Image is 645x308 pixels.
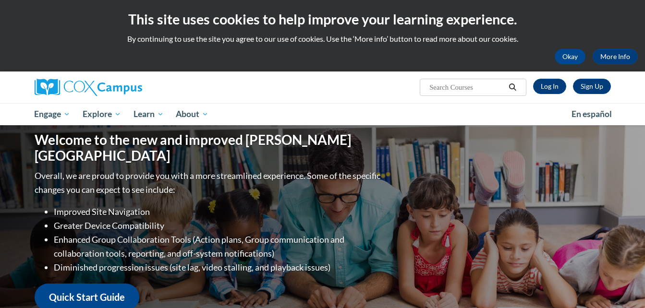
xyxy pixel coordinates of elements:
a: Cox Campus [35,79,217,96]
span: Explore [83,108,121,120]
span: En español [572,109,612,119]
span: About [176,108,208,120]
span: Engage [34,108,70,120]
button: Search [505,82,520,93]
a: Register [573,79,611,94]
li: Enhanced Group Collaboration Tools (Action plans, Group communication and collaboration tools, re... [54,233,383,261]
p: By continuing to use the site you agree to our use of cookies. Use the ‘More info’ button to read... [7,34,638,44]
div: Main menu [20,103,625,125]
a: Explore [76,103,127,125]
h1: Welcome to the new and improved [PERSON_NAME][GEOGRAPHIC_DATA] [35,132,383,164]
a: More Info [593,49,638,64]
h2: This site uses cookies to help improve your learning experience. [7,10,638,29]
iframe: Button to launch messaging window [607,270,637,300]
button: Okay [555,49,585,64]
a: About [170,103,215,125]
a: Engage [28,103,77,125]
p: Overall, we are proud to provide you with a more streamlined experience. Some of the specific cha... [35,169,383,197]
img: Cox Campus [35,79,142,96]
li: Improved Site Navigation [54,205,383,219]
span: Learn [134,108,164,120]
a: Learn [127,103,170,125]
a: Log In [533,79,566,94]
input: Search Courses [428,82,505,93]
li: Diminished progression issues (site lag, video stalling, and playback issues) [54,261,383,274]
li: Greater Device Compatibility [54,219,383,233]
a: En español [565,104,618,124]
